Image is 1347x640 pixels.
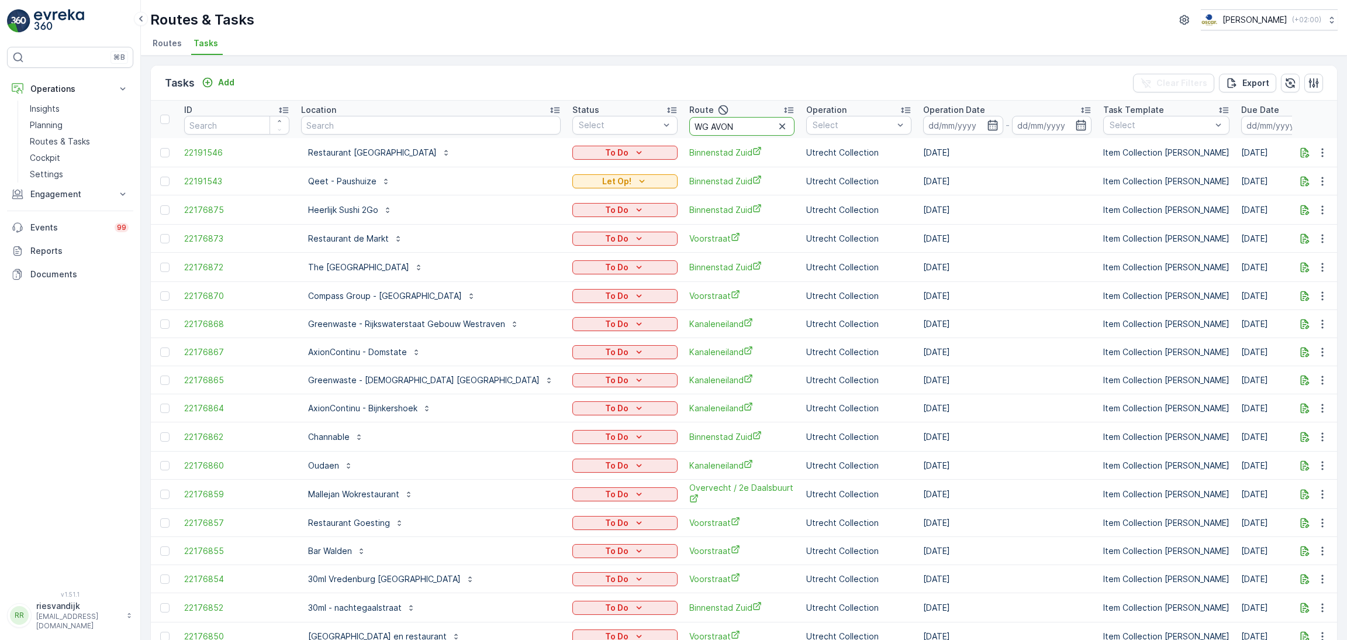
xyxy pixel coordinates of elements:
button: Qeet - Paushuize [301,172,398,191]
p: To Do [605,488,628,500]
button: Greenwaste - [DEMOGRAPHIC_DATA] [GEOGRAPHIC_DATA] [301,371,561,390]
p: Settings [30,168,63,180]
p: ⌘B [113,53,125,62]
a: Kanaleneiland [689,402,795,414]
div: Toggle Row Selected [160,234,170,243]
p: To Do [605,147,628,159]
button: Engagement [7,183,133,206]
button: Greenwaste - Rijkswaterstaat Gebouw Westraven [301,315,526,333]
p: Utrecht Collection [806,147,911,159]
a: 22176875 [184,204,289,216]
p: Item Collection [PERSON_NAME] [1103,488,1229,500]
p: AxionContinu - Bijnkershoek [308,402,417,414]
span: Kanaleneiland [689,374,795,386]
div: Toggle Row Selected [160,205,170,215]
div: Toggle Row Selected [160,461,170,470]
p: To Do [605,517,628,529]
p: Location [301,104,336,116]
p: Utrecht Collection [806,460,911,472]
button: To Do [572,430,678,444]
span: Routes [153,37,182,49]
p: Item Collection [PERSON_NAME] [1103,602,1229,614]
p: Routes & Tasks [30,136,90,147]
p: Insights [30,103,60,115]
p: Compass Group - [GEOGRAPHIC_DATA] [308,290,462,302]
span: 22176867 [184,346,289,358]
a: Planning [25,117,133,133]
span: Binnenstad Zuid [689,431,795,443]
button: To Do [572,459,678,473]
span: Binnenstad Zuid [689,601,795,614]
button: Restaurant Goesting [301,514,411,532]
span: 22176855 [184,545,289,557]
p: Item Collection [PERSON_NAME] [1103,290,1229,302]
a: Kanaleneiland [689,346,795,358]
p: Item Collection [PERSON_NAME] [1103,176,1229,187]
a: Settings [25,166,133,183]
a: Binnenstad Zuid [689,146,795,159]
a: 22176857 [184,517,289,529]
button: AxionContinu - Bijnkershoek [301,399,438,418]
span: 22191546 [184,147,289,159]
a: Binnenstad Zuid [689,175,795,187]
input: dd/mm/yyyy [923,116,1003,135]
button: To Do [572,401,678,415]
button: Let Op! [572,174,678,188]
span: Overvecht / 2e Daalsbuurt [689,482,795,506]
button: 30ml - nachtegaalstraat [301,598,423,617]
div: Toggle Row Selected [160,518,170,528]
p: Item Collection [PERSON_NAME] [1103,545,1229,557]
p: Heerlijk Sushi 2Go [308,204,378,216]
a: 22176864 [184,402,289,414]
span: 22176854 [184,573,289,585]
button: 30ml Vredenburg [GEOGRAPHIC_DATA] [301,570,482,589]
div: Toggle Row Selected [160,546,170,556]
div: Toggle Row Selected [160,347,170,357]
p: Operation Date [923,104,985,116]
a: Reports [7,239,133,263]
p: Channable [308,431,350,443]
p: Utrecht Collection [806,204,911,216]
p: Item Collection [PERSON_NAME] [1103,402,1229,414]
div: Toggle Row Selected [160,603,170,613]
button: AxionContinu - Domstate [301,343,428,362]
p: Clear Filters [1156,77,1207,89]
a: Binnenstad Zuid [689,261,795,273]
p: Utrecht Collection [806,290,911,302]
a: Voorstraat [689,573,795,585]
a: 22176860 [184,460,289,472]
p: To Do [605,402,628,414]
div: Toggle Row Selected [160,404,170,413]
p: Documents [30,269,129,280]
p: 30ml Vredenburg [GEOGRAPHIC_DATA] [308,573,461,585]
a: 22176862 [184,431,289,443]
p: Task Template [1103,104,1164,116]
p: To Do [605,318,628,330]
button: Operations [7,77,133,101]
img: basis-logo_rgb2x.png [1201,13,1218,26]
p: Item Collection [PERSON_NAME] [1103,460,1229,472]
button: Restaurant [GEOGRAPHIC_DATA] [301,143,458,162]
p: Select [1110,119,1211,131]
a: Voorstraat [689,517,795,529]
p: Operations [30,83,110,95]
span: 22191543 [184,176,289,187]
button: Oudaen [301,456,360,475]
button: To Do [572,572,678,586]
button: To Do [572,289,678,303]
p: Oudaen [308,460,339,472]
a: Voorstraat [689,545,795,557]
p: To Do [605,346,628,358]
div: Toggle Row Selected [160,177,170,186]
p: Status [572,104,599,116]
p: Export [1242,77,1269,89]
p: Events [30,222,108,233]
p: Utrecht Collection [806,602,911,614]
p: Cockpit [30,152,60,164]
